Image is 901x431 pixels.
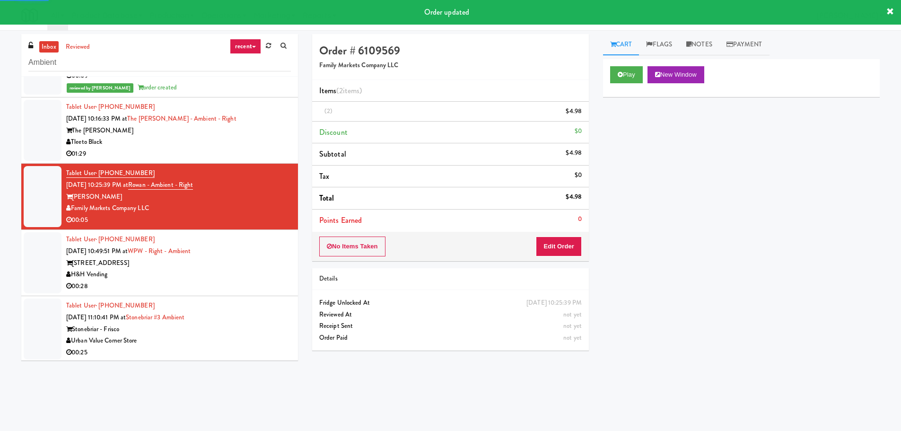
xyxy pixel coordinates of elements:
[66,102,155,111] a: Tablet User· [PHONE_NUMBER]
[319,215,362,226] span: Points Earned
[96,235,155,244] span: · [PHONE_NUMBER]
[563,310,582,319] span: not yet
[575,125,582,137] div: $0
[66,281,291,292] div: 00:28
[563,321,582,330] span: not yet
[96,168,155,177] span: · [PHONE_NUMBER]
[566,191,582,203] div: $4.98
[610,66,643,83] button: Play
[319,85,362,96] span: Items
[96,301,155,310] span: · [PHONE_NUMBER]
[563,333,582,342] span: not yet
[67,83,133,93] span: reviewed by [PERSON_NAME]
[66,324,291,335] div: Stonebriar - Frisco
[66,301,155,310] a: Tablet User· [PHONE_NUMBER]
[603,34,639,55] a: Cart
[39,41,59,53] a: inbox
[66,136,291,148] div: Tleeto Black
[66,202,291,214] div: Family Markets Company LLC
[66,235,155,244] a: Tablet User· [PHONE_NUMBER]
[578,213,582,225] div: 0
[319,44,582,57] h4: Order # 6109569
[66,347,291,359] div: 00:25
[28,54,291,71] input: Search vision orders
[319,193,334,203] span: Total
[566,106,582,117] div: $4.98
[66,246,128,255] span: [DATE] 10:49:51 PM at
[96,102,155,111] span: · [PHONE_NUMBER]
[21,296,298,362] li: Tablet User· [PHONE_NUMBER][DATE] 11:10:41 PM atStonebriar #3 AmbientStonebriar - FriscoUrban Val...
[566,147,582,159] div: $4.98
[127,114,236,123] a: The [PERSON_NAME] - Ambient - Right
[319,237,385,256] button: No Items Taken
[66,313,126,322] span: [DATE] 11:10:41 PM at
[66,257,291,269] div: [STREET_ADDRESS]
[66,148,291,160] div: 01:29
[319,171,329,182] span: Tax
[336,85,362,96] span: (2 )
[343,85,360,96] ng-pluralize: items
[66,180,128,189] span: [DATE] 10:25:39 PM at
[66,191,291,203] div: [PERSON_NAME]
[319,297,582,309] div: Fridge Unlocked At
[324,106,332,115] span: (2)
[647,66,704,83] button: New Window
[138,83,177,92] span: order created
[230,39,261,54] a: recent
[66,214,291,226] div: 00:05
[63,41,93,53] a: reviewed
[128,246,191,255] a: WPW - Right - Ambient
[319,320,582,332] div: Receipt Sent
[575,169,582,181] div: $0
[424,7,469,18] span: Order updated
[21,97,298,164] li: Tablet User· [PHONE_NUMBER][DATE] 10:16:33 PM atThe [PERSON_NAME] - Ambient - RightThe [PERSON_NA...
[719,34,770,55] a: Payment
[536,237,582,256] button: Edit Order
[66,125,291,137] div: The [PERSON_NAME]
[128,180,193,190] a: Rowan - Ambient - Right
[66,114,127,123] span: [DATE] 10:16:33 PM at
[126,313,184,322] a: Stonebriar #3 Ambient
[21,164,298,230] li: Tablet User· [PHONE_NUMBER][DATE] 10:25:39 PM atRowan - Ambient - Right[PERSON_NAME]Family Market...
[639,34,679,55] a: Flags
[66,168,155,178] a: Tablet User· [PHONE_NUMBER]
[319,149,346,159] span: Subtotal
[21,230,298,296] li: Tablet User· [PHONE_NUMBER][DATE] 10:49:51 PM atWPW - Right - Ambient[STREET_ADDRESS]H&H Vending0...
[319,332,582,344] div: Order Paid
[319,273,582,285] div: Details
[679,34,719,55] a: Notes
[319,62,582,69] h5: Family Markets Company LLC
[526,297,582,309] div: [DATE] 10:25:39 PM
[66,269,291,281] div: H&H Vending
[319,127,348,138] span: Discount
[319,309,582,321] div: Reviewed At
[66,335,291,347] div: Urban Value Corner Store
